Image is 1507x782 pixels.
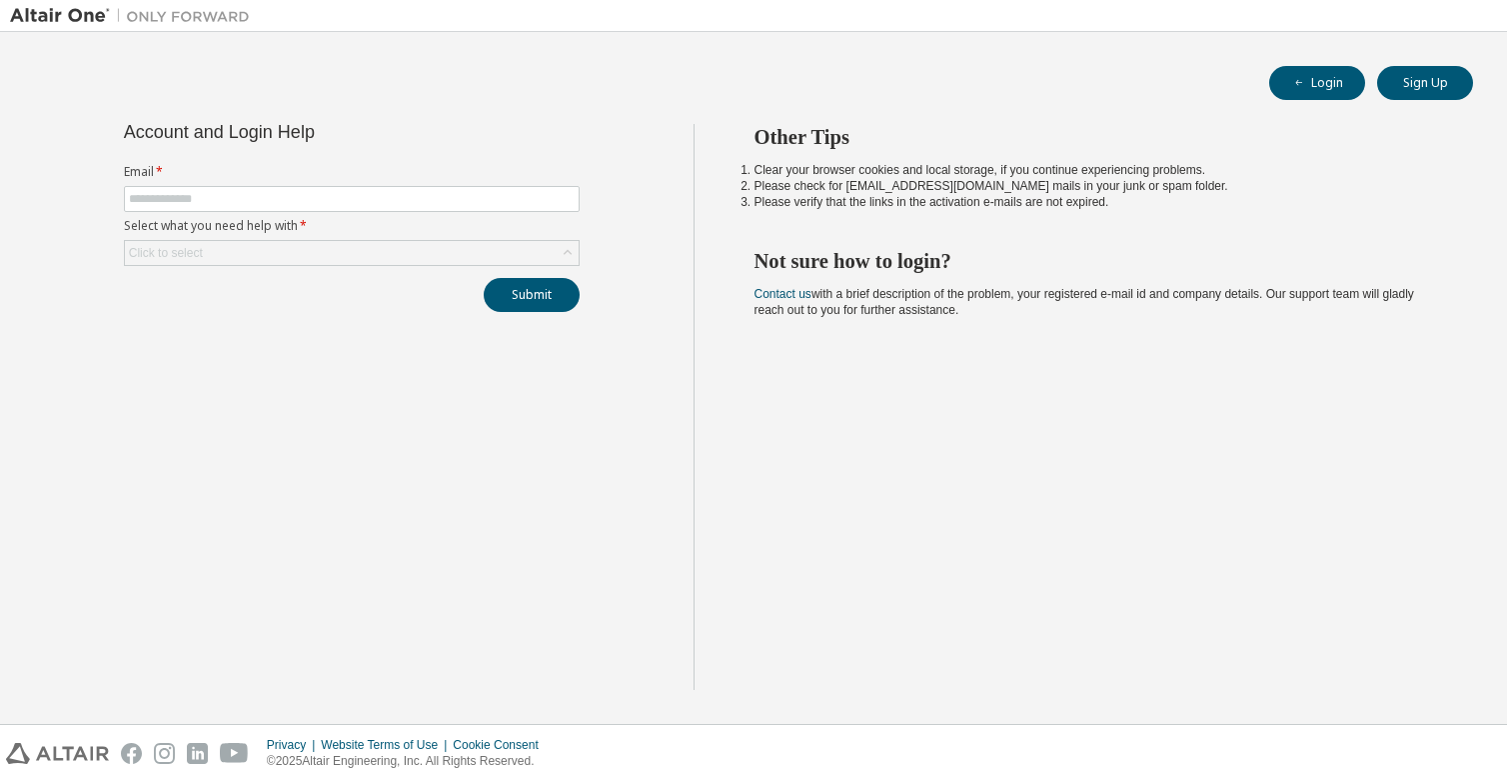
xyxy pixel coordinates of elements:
a: Contact us [754,287,811,301]
div: Privacy [267,737,321,753]
span: with a brief description of the problem, your registered e-mail id and company details. Our suppo... [754,287,1414,317]
img: linkedin.svg [187,743,208,764]
li: Clear your browser cookies and local storage, if you continue experiencing problems. [754,162,1438,178]
h2: Not sure how to login? [754,248,1438,274]
button: Login [1269,66,1365,100]
li: Please check for [EMAIL_ADDRESS][DOMAIN_NAME] mails in your junk or spam folder. [754,178,1438,194]
p: © 2025 Altair Engineering, Inc. All Rights Reserved. [267,753,551,770]
img: altair_logo.svg [6,743,109,764]
button: Submit [484,278,580,312]
div: Account and Login Help [124,124,489,140]
img: facebook.svg [121,743,142,764]
img: Altair One [10,6,260,26]
img: instagram.svg [154,743,175,764]
li: Please verify that the links in the activation e-mails are not expired. [754,194,1438,210]
img: youtube.svg [220,743,249,764]
label: Select what you need help with [124,218,580,234]
label: Email [124,164,580,180]
div: Click to select [129,245,203,261]
h2: Other Tips [754,124,1438,150]
div: Click to select [125,241,579,265]
button: Sign Up [1377,66,1473,100]
div: Cookie Consent [453,737,550,753]
div: Website Terms of Use [321,737,453,753]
